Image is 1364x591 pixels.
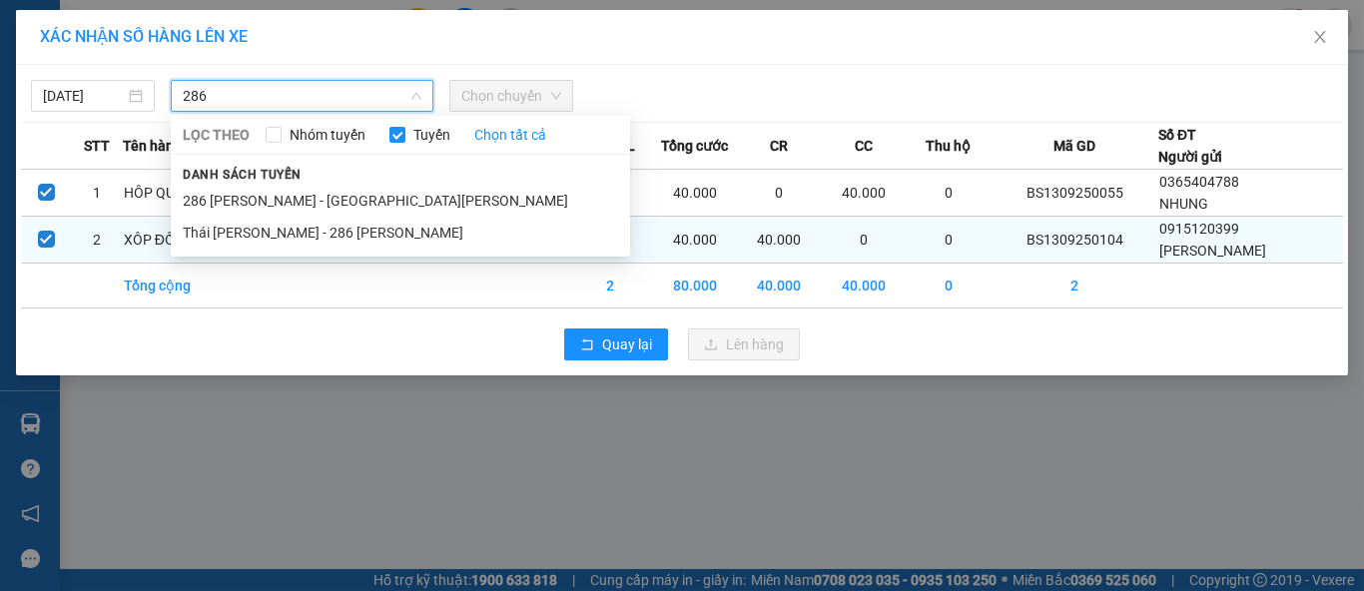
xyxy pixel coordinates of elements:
[1159,196,1208,212] span: NHUNG
[737,170,822,217] td: 0
[1312,29,1328,45] span: close
[1159,243,1266,259] span: [PERSON_NAME]
[688,328,800,360] button: uploadLên hàng
[906,217,991,264] td: 0
[661,135,728,157] span: Tổng cước
[461,81,561,111] span: Chọn chuyến
[822,170,907,217] td: 40.000
[652,217,737,264] td: 40.000
[855,135,873,157] span: CC
[652,264,737,308] td: 80.000
[72,217,123,264] td: 2
[770,135,788,157] span: CR
[1158,124,1222,168] div: Số ĐT Người gửi
[991,217,1158,264] td: BS1309250104
[737,217,822,264] td: 40.000
[822,217,907,264] td: 0
[567,264,652,308] td: 2
[1159,221,1239,237] span: 0915120399
[1159,174,1239,190] span: 0365404788
[40,27,248,46] span: XÁC NHẬN SỐ HÀNG LÊN XE
[123,217,208,264] td: XÔP ĐỒ ĂN
[602,333,652,355] span: Quay lại
[405,124,458,146] span: Tuyến
[410,90,422,102] span: down
[991,264,1158,308] td: 2
[84,135,110,157] span: STT
[183,124,250,146] span: LỌC THEO
[123,135,182,157] span: Tên hàng
[171,185,630,217] li: 286 [PERSON_NAME] - [GEOGRAPHIC_DATA][PERSON_NAME]
[822,264,907,308] td: 40.000
[564,328,668,360] button: rollbackQuay lại
[171,217,630,249] li: Thái [PERSON_NAME] - 286 [PERSON_NAME]
[991,170,1158,217] td: BS1309250055
[1292,10,1348,66] button: Close
[737,264,822,308] td: 40.000
[123,170,208,217] td: HÔP QUẢ
[43,85,125,107] input: 13/09/2025
[474,124,546,146] a: Chọn tất cả
[171,166,314,184] span: Danh sách tuyến
[652,170,737,217] td: 40.000
[926,135,971,157] span: Thu hộ
[123,264,208,308] td: Tổng cộng
[906,264,991,308] td: 0
[580,337,594,353] span: rollback
[282,124,373,146] span: Nhóm tuyến
[72,170,123,217] td: 1
[906,170,991,217] td: 0
[1053,135,1095,157] span: Mã GD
